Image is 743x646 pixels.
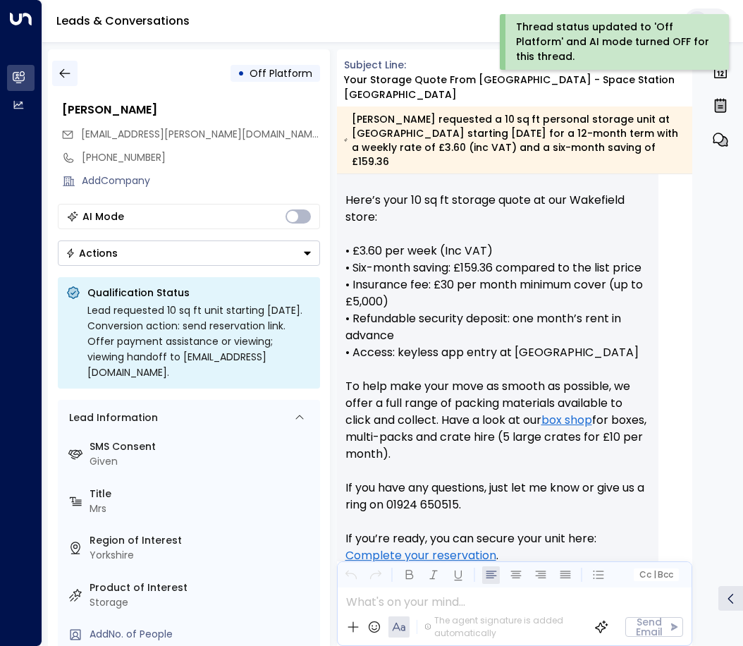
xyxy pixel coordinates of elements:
div: Storage [90,595,314,610]
button: Undo [342,566,360,584]
a: Complete your reservation [345,547,496,564]
div: The agent signature is added automatically [424,614,584,640]
div: Thread status updated to 'Off Platform' and AI mode turned OFF for this thread. [516,20,710,64]
span: Subject Line: [344,58,406,72]
div: [PERSON_NAME] [62,102,320,118]
div: Mrs [90,501,314,516]
div: Button group with a nested menu [58,240,320,266]
a: Leads & Conversations [56,13,190,29]
div: Lead Information [64,410,158,425]
div: Yorkshire [90,548,314,563]
p: Qualification Status [87,286,312,300]
label: Region of Interest [90,533,314,548]
div: • [238,61,245,86]
span: [EMAIL_ADDRESS][PERSON_NAME][DOMAIN_NAME] [81,127,321,141]
button: Redo [367,566,384,584]
span: f-newsome@hotmail.co.uk [81,127,320,142]
div: AddNo. of People [90,627,314,642]
button: Cc|Bcc [634,568,679,582]
div: Lead requested 10 sq ft unit starting [DATE]. Conversion action: send reservation link. Offer pay... [87,303,312,380]
div: Your storage quote from [GEOGRAPHIC_DATA] - Space Station [GEOGRAPHIC_DATA] [344,73,693,102]
label: SMS Consent [90,439,314,454]
a: box shop [541,412,592,429]
div: AddCompany [82,173,320,188]
div: [PHONE_NUMBER] [82,150,320,165]
label: Title [90,487,314,501]
div: Given [90,454,314,469]
div: AI Mode [82,209,124,224]
span: Cc Bcc [639,570,673,580]
label: Product of Interest [90,580,314,595]
span: | [653,570,656,580]
span: Off Platform [250,66,312,80]
div: [PERSON_NAME] requested a 10 sq ft personal storage unit at [GEOGRAPHIC_DATA] starting [DATE] for... [344,112,684,169]
button: Actions [58,240,320,266]
div: Actions [66,247,118,260]
p: Hi [PERSON_NAME], Here’s your 10 sq ft storage quote at our Wakefield store: • £3.60 per week (In... [345,158,651,581]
